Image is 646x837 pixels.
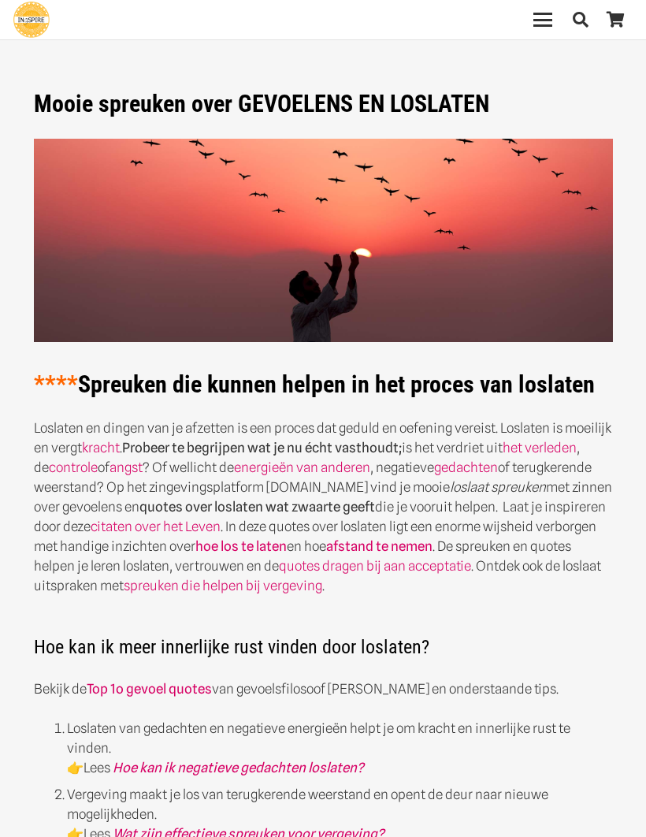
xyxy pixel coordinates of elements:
a: Top 1o gevoel quotes [87,681,212,697]
span: 👉 [67,760,84,776]
a: Hoe kan ik negatieve gedachten loslaten? [113,760,364,776]
li: Loslaten van gedachten en negatieve energieën helpt je om kracht en innerlijke rust te vinden. Lees [67,719,613,778]
h1: Mooie spreuken over GEVOELENS EN LOSLATEN [34,90,613,118]
a: kracht [82,440,120,456]
p: Loslaten en dingen van je afzetten is een proces dat geduld en oefening vereist. Loslaten is moei... [34,418,613,596]
a: gedachten [434,459,498,475]
a: controle [49,459,98,475]
h2: Hoe kan ik meer innerlijke rust vinden door loslaten? [34,616,613,659]
a: Menu [523,10,563,29]
strong: Spreuken die kunnen helpen in het proces van loslaten [34,370,595,398]
a: afstand te nemen [326,538,433,554]
a: energieën van anderen [234,459,370,475]
a: spreuken die helpen bij vergeving [124,578,322,593]
a: het verleden [503,440,577,456]
a: hoe los te laten [195,538,287,554]
a: citaten over het Leven [91,519,221,534]
em: loslaat spreuken [450,479,546,495]
strong: quotes over loslaten wat zwaarte geeft [139,499,375,515]
a: Ingspire - het zingevingsplatform met de mooiste spreuken en gouden inzichten over het leven [13,2,50,38]
strong: Probeer te begrijpen wat je nu écht vasthoudt; [122,440,402,456]
a: angst [110,459,143,475]
a: quotes dragen bij aan acceptatie [279,558,471,574]
img: Loslaten quotes - spreuken over leren loslaten en, accepteren, gedachten loslaten en controle ler... [34,139,613,342]
p: Bekijk de van gevoelsfilosoof [PERSON_NAME] en onderstaande tips. [34,679,613,699]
